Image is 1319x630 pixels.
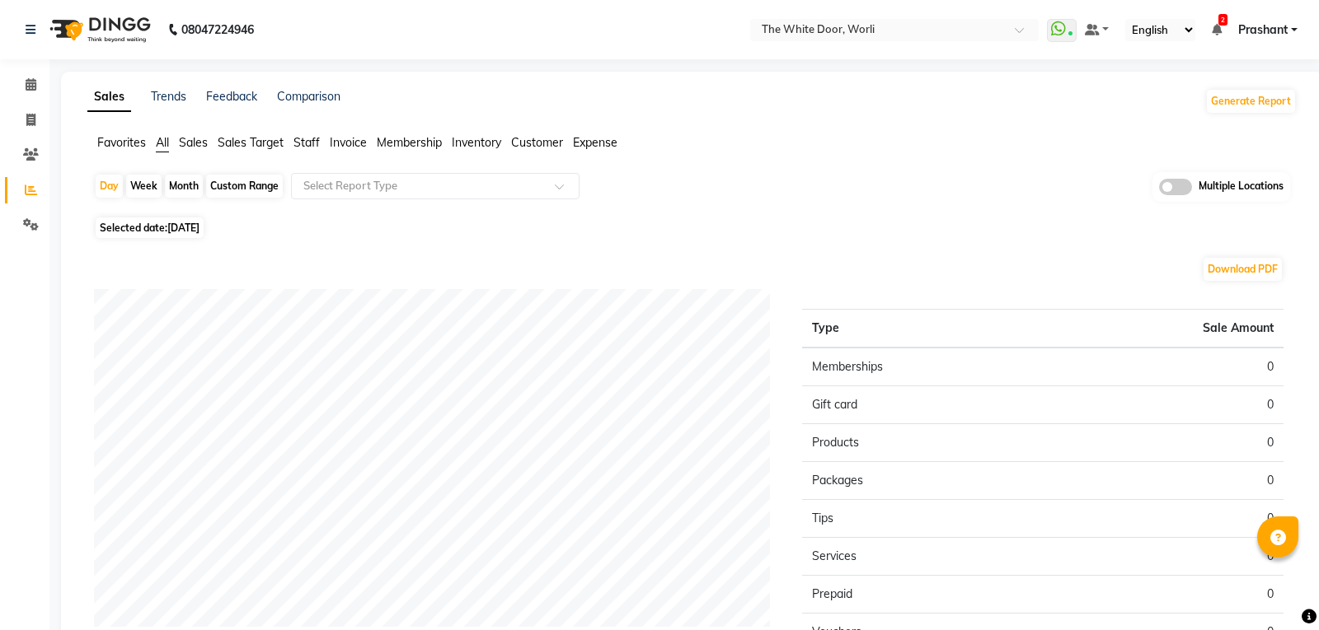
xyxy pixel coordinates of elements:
[1207,90,1295,113] button: Generate Report
[1218,14,1227,26] span: 2
[802,499,1043,537] td: Tips
[96,175,123,198] div: Day
[802,537,1043,575] td: Services
[96,217,204,238] span: Selected date:
[1204,258,1282,281] button: Download PDF
[218,135,284,150] span: Sales Target
[167,222,199,234] span: [DATE]
[1043,309,1284,348] th: Sale Amount
[573,135,617,150] span: Expense
[126,175,162,198] div: Week
[802,348,1043,386] td: Memberships
[1043,461,1284,499] td: 0
[87,82,131,112] a: Sales
[293,135,320,150] span: Staff
[1238,21,1288,39] span: Prashant
[330,135,367,150] span: Invoice
[377,135,442,150] span: Membership
[277,89,340,104] a: Comparison
[802,385,1043,423] td: Gift card
[206,89,257,104] a: Feedback
[206,175,283,198] div: Custom Range
[1043,423,1284,461] td: 0
[802,575,1043,613] td: Prepaid
[181,7,254,53] b: 08047224946
[151,89,186,104] a: Trends
[1199,179,1284,195] span: Multiple Locations
[1043,537,1284,575] td: 0
[1043,348,1284,386] td: 0
[42,7,155,53] img: logo
[802,309,1043,348] th: Type
[511,135,563,150] span: Customer
[452,135,501,150] span: Inventory
[1043,499,1284,537] td: 0
[97,135,146,150] span: Favorites
[165,175,203,198] div: Month
[1043,575,1284,613] td: 0
[1043,385,1284,423] td: 0
[802,461,1043,499] td: Packages
[1212,22,1222,37] a: 2
[802,423,1043,461] td: Products
[179,135,208,150] span: Sales
[156,135,169,150] span: All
